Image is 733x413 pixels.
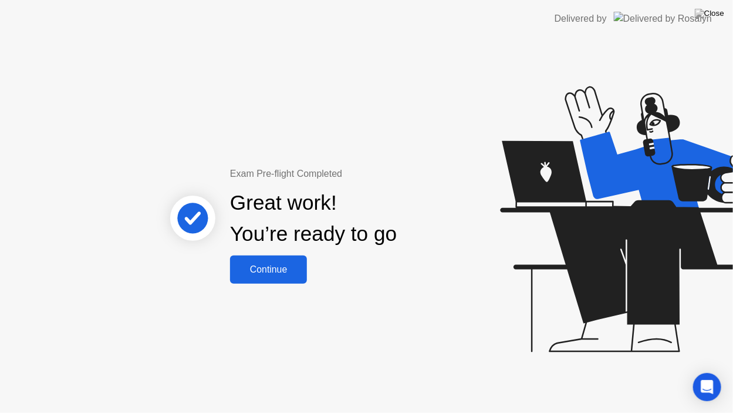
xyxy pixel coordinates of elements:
div: Delivered by [555,12,607,26]
div: Great work! You’re ready to go [230,187,397,250]
img: Delivered by Rosalyn [614,12,712,25]
button: Continue [230,256,307,284]
div: Open Intercom Messenger [693,373,721,401]
div: Exam Pre-flight Completed [230,167,472,181]
img: Close [695,9,724,18]
div: Continue [234,264,303,275]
